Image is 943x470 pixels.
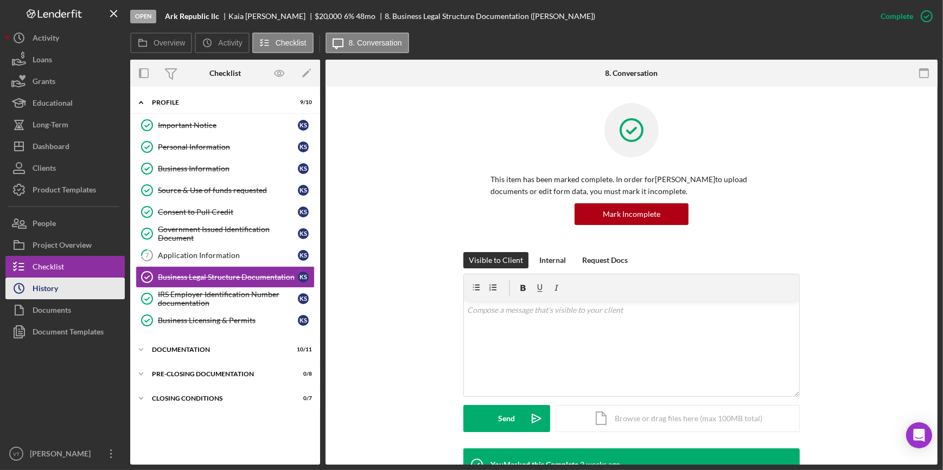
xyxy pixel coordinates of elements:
[218,38,242,47] label: Activity
[136,223,315,244] a: Government Issued Identification DocumentKS
[539,252,566,268] div: Internal
[136,310,315,331] a: Business Licensing & PermitsKS
[499,405,515,432] div: Send
[33,49,52,73] div: Loans
[385,12,595,21] div: 8. Business Legal Structure Documentation ([PERSON_NAME])
[154,38,185,47] label: Overview
[33,157,56,182] div: Clients
[136,179,315,201] a: Source & Use of funds requestedKS
[228,12,315,21] div: Kaia [PERSON_NAME]
[5,179,125,201] button: Product Templates
[152,371,285,377] div: Pre-Closing Documentation
[356,12,375,21] div: 48 mo
[158,290,298,307] div: IRS Employer Identification Number documentation
[292,99,312,106] div: 9 / 10
[276,38,307,47] label: Checklist
[33,27,59,51] div: Activity
[580,460,620,469] time: 2025-09-07 10:26
[158,164,298,173] div: Business Information
[349,38,402,47] label: 8. Conversation
[5,234,125,256] button: Project Overview
[33,321,104,345] div: Document Templates
[158,316,298,325] div: Business Licensing & Permits
[298,228,309,239] div: K S
[158,251,298,260] div: Application Information
[33,114,68,138] div: Long-Term
[298,293,309,304] div: K S
[298,141,309,152] div: K S
[252,33,314,53] button: Checklist
[603,203,660,225] div: Mark Incomplete
[165,12,219,21] b: Ark Republic llc
[152,99,285,106] div: Profile
[33,179,96,203] div: Product Templates
[298,315,309,326] div: K S
[33,213,56,237] div: People
[5,70,125,92] button: Grants
[136,201,315,223] a: Consent to Pull CreditKS
[463,405,550,432] button: Send
[136,136,315,158] a: Personal InformationKS
[5,278,125,299] button: History
[582,252,628,268] div: Request Docs
[469,252,523,268] div: Visible to Client
[145,252,149,259] tspan: 7
[158,225,298,242] div: Government Issued Identification Document
[158,186,298,195] div: Source & Use of funds requested
[315,11,342,21] span: $20,000
[158,143,298,151] div: Personal Information
[5,213,125,234] button: People
[298,185,309,196] div: K S
[158,208,298,216] div: Consent to Pull Credit
[292,346,312,353] div: 10 / 11
[5,49,125,70] button: Loans
[344,12,354,21] div: 6 %
[27,443,98,467] div: [PERSON_NAME]
[575,203,689,225] button: Mark Incomplete
[292,371,312,377] div: 0 / 8
[152,346,285,353] div: Documentation
[298,207,309,217] div: K S
[33,299,71,324] div: Documents
[209,69,241,78] div: Checklist
[5,114,125,136] button: Long-Term
[5,157,125,179] button: Clients
[33,70,55,95] div: Grants
[33,278,58,302] div: History
[5,321,125,343] button: Document Templates
[33,234,92,259] div: Project Overview
[5,256,125,278] button: Checklist
[5,27,125,49] button: Activity
[326,33,409,53] button: 8. Conversation
[292,395,312,402] div: 0 / 7
[577,252,633,268] button: Request Docs
[13,451,20,457] text: VT
[136,244,315,266] a: 7Application InformationKS
[158,273,298,281] div: Business Legal Structure Documentation
[152,395,285,402] div: Closing Conditions
[5,443,125,465] button: VT[PERSON_NAME]
[490,173,773,198] p: This item has been marked complete. In order for [PERSON_NAME] to upload documents or edit form d...
[136,114,315,136] a: Important NoticeKS
[298,120,309,131] div: K S
[5,92,125,114] button: Educational
[298,163,309,174] div: K S
[606,69,658,78] div: 8. Conversation
[5,136,125,157] button: Dashboard
[463,252,528,268] button: Visible to Client
[33,136,69,160] div: Dashboard
[534,252,571,268] button: Internal
[881,5,913,27] div: Complete
[870,5,938,27] button: Complete
[130,33,192,53] button: Overview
